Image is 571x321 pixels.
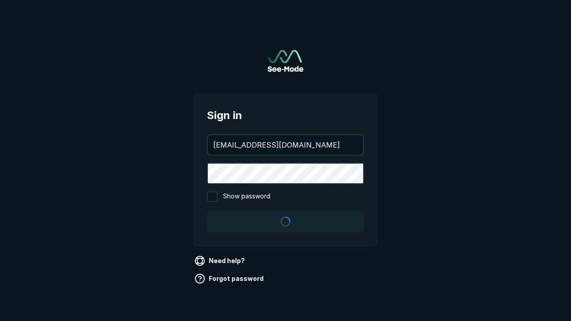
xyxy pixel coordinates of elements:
a: Forgot password [193,272,267,286]
span: Sign in [207,107,364,123]
span: Show password [223,191,270,202]
a: Need help? [193,254,248,268]
input: your@email.com [208,135,363,155]
a: Go to sign in [268,50,303,72]
img: See-Mode Logo [268,50,303,72]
